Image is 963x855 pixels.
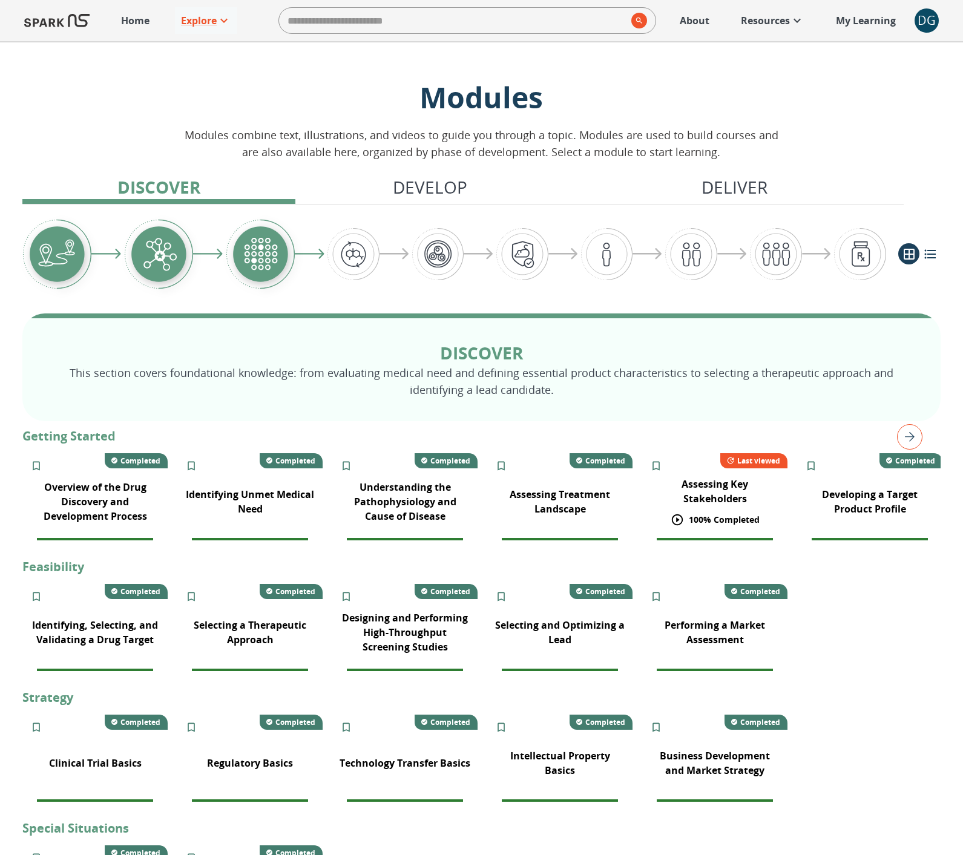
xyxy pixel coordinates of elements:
a: Home [115,7,156,34]
span: Module completion progress of user [37,538,153,540]
p: Deliver [702,174,767,200]
p: Completed [585,456,625,466]
p: Discover [117,174,200,200]
div: SPARK NS branding pattern [177,715,323,811]
p: Regulatory Basics [207,756,293,770]
span: Module completion progress of user [192,799,308,802]
div: SPARK NS branding pattern [332,584,478,681]
p: Completed [430,717,470,727]
svg: Add to My Learning [495,721,507,733]
p: Feasibility [22,558,941,576]
div: SPARK NS branding pattern [642,453,787,550]
p: Identifying Unmet Medical Need [185,487,315,516]
p: Developing a Target Product Profile [804,487,935,516]
p: Completed [585,717,625,727]
svg: Add to My Learning [185,460,197,472]
img: arrow-right [548,248,578,260]
p: Business Development and Market Strategy [649,749,780,778]
svg: Add to My Learning [650,460,662,472]
span: Module completion progress of user [502,669,618,671]
div: Graphic showing the progression through the Discover, Develop, and Deliver pipeline, highlighting... [22,219,886,289]
svg: Add to My Learning [30,591,42,603]
p: Understanding the Pathophysiology and Cause of Disease [340,480,470,523]
p: Completed [275,456,315,466]
button: account of current user [915,8,939,33]
p: My Learning [836,13,896,28]
img: arrow-right [717,248,747,260]
img: arrow-right [464,248,493,260]
svg: Add to My Learning [650,721,662,733]
button: list view [919,243,941,264]
p: Strategy [22,689,941,707]
span: Module completion progress of user [657,799,773,802]
p: Completed [740,586,780,597]
svg: Add to My Learning [185,591,197,603]
img: arrow-right [380,248,409,260]
p: Assessing Key Stakeholders [649,477,780,506]
div: SPARK NS branding pattern [487,453,633,550]
p: Completed [430,586,470,597]
span: Module completion progress of user [37,799,153,802]
img: arrow-right [193,249,223,259]
svg: Add to My Learning [340,721,352,733]
span: Module completion progress of user [192,669,308,671]
p: Selecting and Optimizing a Lead [495,618,625,647]
span: Module completion progress of user [657,669,773,671]
span: Module completion progress of user [192,538,308,540]
img: arrow-right [802,248,832,260]
div: SPARK NS branding pattern [797,453,942,550]
p: This section covers foundational knowledge: from evaluating medical need and defining essential p... [61,364,902,398]
p: Completed [585,586,625,597]
svg: Add to My Learning [340,460,352,472]
p: Completed [275,717,315,727]
div: Spark NS branding pattern [177,584,323,681]
p: Completed [120,717,160,727]
div: SPARK NS branding pattern [642,584,787,681]
p: Last viewed [737,456,780,466]
p: Discover [61,341,902,364]
svg: Add to My Learning [185,721,197,733]
span: Module completion progress of user [347,799,463,802]
a: Explore [175,7,237,34]
div: DG [915,8,939,33]
a: My Learning [830,7,902,34]
button: grid view [898,243,919,264]
p: Completed [430,456,470,466]
button: search [626,8,647,33]
img: Logo of SPARK at Stanford [24,6,90,35]
span: Module completion progress of user [347,538,463,540]
button: right [892,419,922,454]
p: Home [121,13,150,28]
p: Completed [275,586,315,597]
div: SPARK NS branding pattern [332,715,478,811]
svg: Add to My Learning [30,721,42,733]
span: Module completion progress of user [502,538,618,540]
svg: Add to My Learning [495,591,507,603]
svg: Add to My Learning [30,460,42,472]
p: Intellectual Property Basics [495,749,625,778]
div: Dart hitting bullseye [22,584,168,681]
span: Module completion progress of user [812,538,928,540]
p: Overview of the Drug Discovery and Development Process [30,480,160,523]
p: Completed [740,717,780,727]
a: About [674,7,715,34]
p: Special Situations [22,819,941,837]
p: Technology Transfer Basics [340,756,470,770]
div: SPARK NS branding pattern [487,584,633,681]
p: Clinical Trial Basics [49,756,142,770]
p: Designing and Performing High-Throughput Screening Studies [340,611,470,654]
div: SPARK NS branding pattern [332,453,478,550]
span: Module completion progress of user [502,799,618,802]
div: SPARK NS branding pattern [642,715,787,811]
img: arrow-right [633,248,662,260]
span: Module completion progress of user [347,669,463,671]
p: Completed [895,456,935,466]
p: Performing a Market Assessment [649,618,780,647]
div: SPARK NS branding pattern [177,453,323,550]
svg: Add to My Learning [805,460,817,472]
p: Explore [181,13,217,28]
div: SPARK NS branding pattern [22,453,168,550]
p: Completed [120,456,160,466]
p: Develop [393,174,467,200]
p: Assessing Treatment Landscape [495,487,625,516]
